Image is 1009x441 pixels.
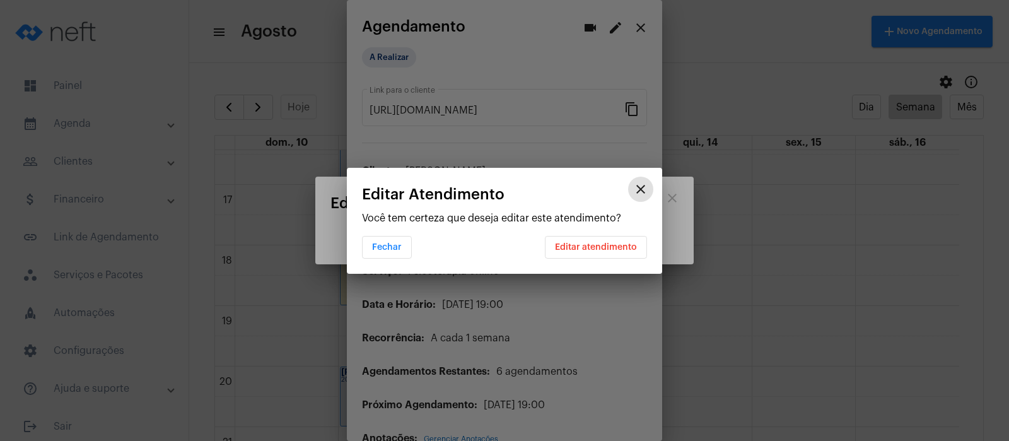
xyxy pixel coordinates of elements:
span: Fechar [372,243,402,252]
p: Você tem certeza que deseja editar este atendimento? [362,213,647,224]
button: Editar atendimento [545,236,647,259]
button: Fechar [362,236,412,259]
span: Editar Atendimento [362,186,504,203]
mat-icon: close [633,182,648,197]
span: Editar atendimento [555,243,637,252]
